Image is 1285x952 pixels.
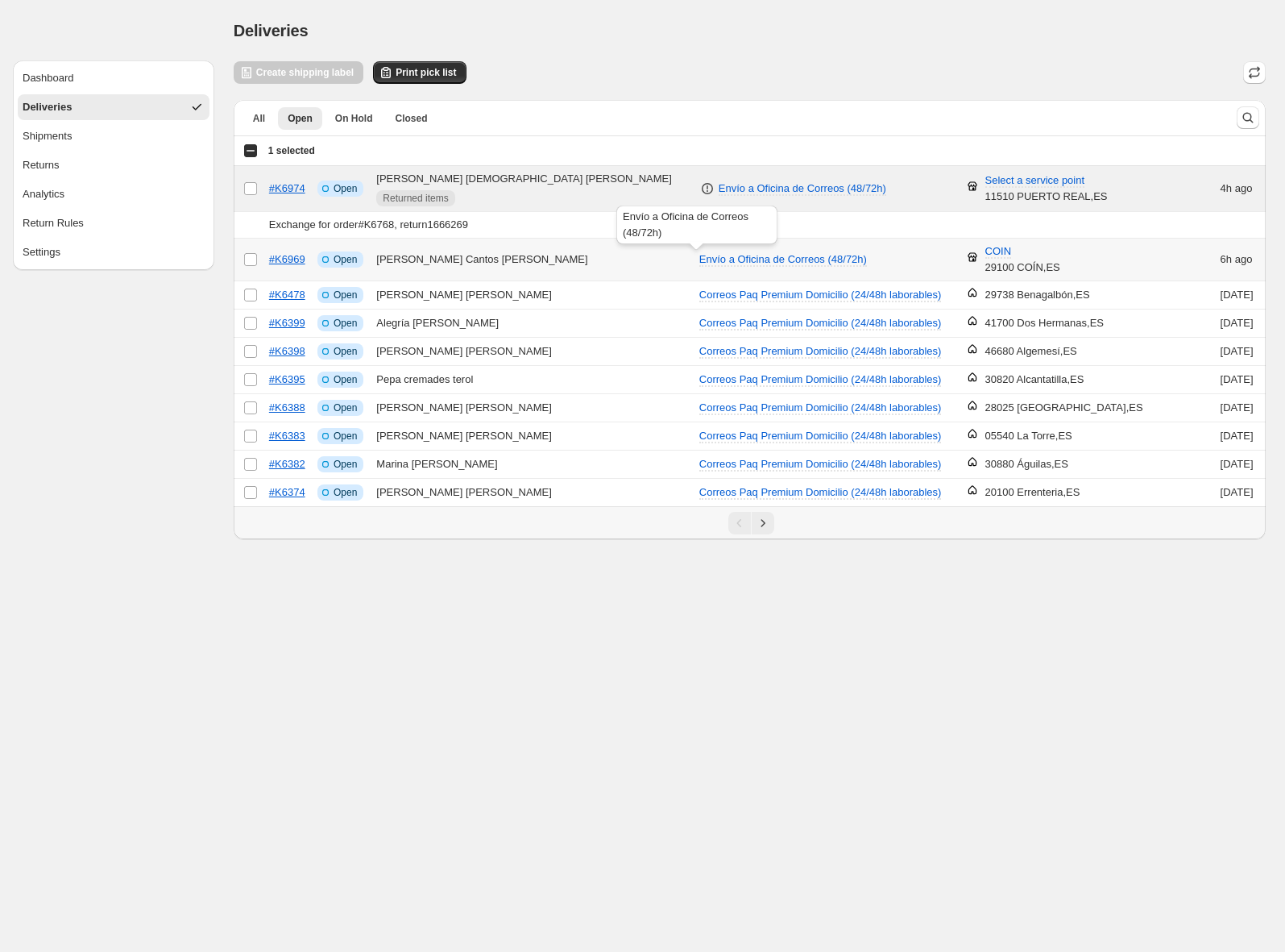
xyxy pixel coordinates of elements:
a: #K6399 [269,317,305,329]
button: Envío a Oficina de Correos (48/72h) [709,176,896,202]
td: [PERSON_NAME] [PERSON_NAME] [371,422,694,451]
div: 41700 Dos Hermanas , ES [985,315,1104,331]
button: Correos Paq Premium Domicilio (24/48h laborables) [690,395,951,421]
span: Correos Paq Premium Domicilio (24/48h laborables) [699,401,942,414]
button: Dashboard [18,65,209,91]
span: Correos Paq Premium Domicilio (24/48h laborables) [699,373,942,385]
a: #K6974 [269,182,305,194]
span: Envío a Oficina de Correos (48/72h) [719,182,886,194]
button: Returns [18,152,209,178]
time: Tuesday, July 29, 2025 at 10:45:39 AM [1221,317,1254,329]
span: Open [334,317,357,330]
span: Select a service point [985,174,1085,188]
div: 46680 Algemesí , ES [985,343,1077,360]
a: #K6374 [269,486,305,498]
span: Open [334,458,357,471]
td: Alegría [PERSON_NAME] [371,310,694,338]
a: #K6395 [269,373,305,385]
span: Open [334,345,357,358]
button: Select a service point [976,168,1095,193]
td: [PERSON_NAME] Cantos [PERSON_NAME] [371,239,694,281]
time: Thursday, September 4, 2025 at 8:13:54 AM [1221,253,1232,265]
div: 11510 PUERTO REAL , ES [985,173,1108,205]
time: Tuesday, July 29, 2025 at 7:02:39 AM [1221,401,1254,414]
span: Print pick list [396,66,456,79]
time: Tuesday, July 29, 2025 at 10:36:49 AM [1221,345,1254,357]
span: Correos Paq Premium Domicilio (24/48h laborables) [699,317,942,329]
time: Thursday, September 4, 2025 at 9:48:05 AM [1221,182,1232,194]
td: ago [1216,239,1266,281]
a: #K6383 [269,430,305,442]
button: Settings [18,239,209,265]
div: Analytics [23,186,64,202]
div: 30880 Águilas , ES [985,456,1068,472]
button: Correos Paq Premium Domicilio (24/48h laborables) [690,339,951,364]
div: 28025 [GEOGRAPHIC_DATA] , ES [985,400,1143,416]
span: Open [334,486,357,499]
div: Settings [23,244,60,260]
span: On Hold [335,112,373,125]
div: 29100 COÍN , ES [985,243,1060,276]
td: [PERSON_NAME] [DEMOGRAPHIC_DATA] [PERSON_NAME] [371,166,694,212]
div: Returns [23,157,60,173]
button: Correos Paq Premium Domicilio (24/48h laborables) [690,367,951,393]
span: Correos Paq Premium Domicilio (24/48h laborables) [699,458,942,470]
td: [PERSON_NAME] [PERSON_NAME] [371,394,694,422]
span: Open [334,401,357,414]
td: Exchange for order #K6768 , return 1666269 [264,212,1266,239]
span: Closed [396,112,428,125]
button: Correos Paq Premium Domicilio (24/48h laborables) [690,423,951,449]
span: Envío a Oficina de Correos (48/72h) [699,253,867,265]
td: Pepa cremades terol [371,366,694,394]
span: 1 selected [268,144,315,157]
td: [PERSON_NAME] [PERSON_NAME] [371,338,694,366]
a: #K6398 [269,345,305,357]
span: Correos Paq Premium Domicilio (24/48h laborables) [699,345,942,357]
button: Analytics [18,181,209,207]
span: COIN [985,245,1012,259]
button: Deliveries [18,94,209,120]
span: Correos Paq Premium Domicilio (24/48h laborables) [699,486,942,498]
span: Correos Paq Premium Domicilio (24/48h laborables) [699,430,942,442]
span: Open [334,182,357,195]
button: Search and filter results [1237,106,1259,129]
nav: Pagination [234,506,1266,539]
span: All [253,112,265,125]
td: Marina [PERSON_NAME] [371,451,694,479]
a: #K6478 [269,289,305,301]
button: Return Rules [18,210,209,236]
button: Correos Paq Premium Domicilio (24/48h laborables) [690,310,951,336]
div: 20100 Errenteria , ES [985,484,1080,501]
button: Correos Paq Premium Domicilio (24/48h laborables) [690,282,951,308]
time: Saturday, August 2, 2025 at 9:23:24 AM [1221,289,1254,301]
time: Monday, July 28, 2025 at 3:53:46 PM [1221,430,1254,442]
button: Envío a Oficina de Correos (48/72h) [690,247,877,272]
span: Correos Paq Premium Domicilio (24/48h laborables) [699,289,942,301]
a: #K6388 [269,401,305,414]
span: Returned items [383,192,448,205]
span: Open [334,430,357,443]
span: Open [334,373,357,386]
a: #K6969 [269,253,305,265]
div: 30820 Alcantatilla , ES [985,372,1084,388]
a: #K6382 [269,458,305,470]
time: Monday, July 28, 2025 at 10:05:17 AM [1221,486,1254,498]
button: Correos Paq Premium Domicilio (24/48h laborables) [690,451,951,477]
div: Return Rules [23,215,84,231]
button: Print pick list [373,61,466,84]
time: Tuesday, July 29, 2025 at 9:41:42 AM [1221,373,1254,385]
button: Shipments [18,123,209,149]
button: Correos Paq Premium Domicilio (24/48h laborables) [690,480,951,505]
span: Open [288,112,313,125]
button: COIN [976,239,1022,264]
button: Next [752,512,774,534]
div: Deliveries [23,99,72,115]
div: Dashboard [23,70,74,86]
div: 05540 La Torre , ES [985,428,1072,444]
div: 29738 Benagalbón , ES [985,287,1090,303]
time: Monday, July 28, 2025 at 2:53:51 PM [1221,458,1254,470]
td: [PERSON_NAME] [PERSON_NAME] [371,281,694,310]
span: Deliveries [234,22,309,39]
div: Shipments [23,128,72,144]
span: Open [334,289,357,301]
